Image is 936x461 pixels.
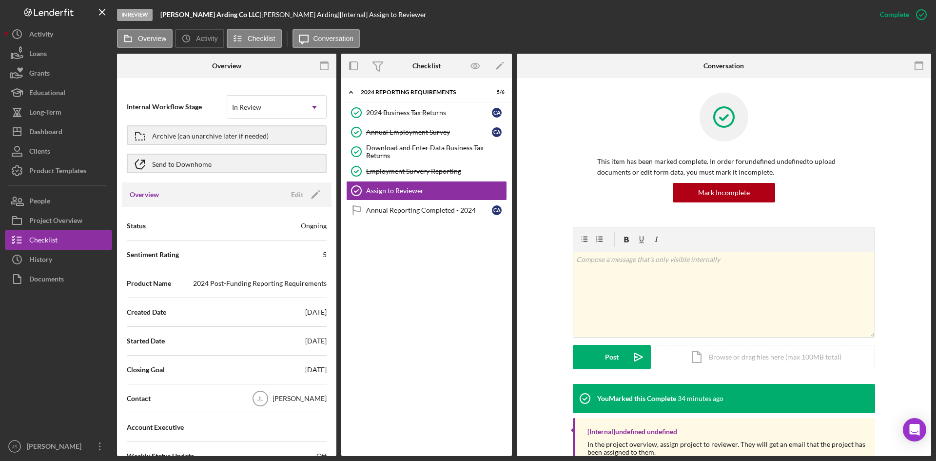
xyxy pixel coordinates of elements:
time: 2025-08-25 19:29 [678,395,723,402]
div: In the project overview, assign project to reviewer. They will get an email that the project has ... [587,441,865,456]
button: History [5,250,112,269]
div: 5 [323,250,327,260]
button: Activity [5,24,112,44]
a: Employment Survery Reporting [346,161,507,181]
div: Edit [291,187,303,202]
a: Assign to Reviewer [346,181,507,200]
a: Educational [5,83,112,102]
div: Checklist [412,62,441,70]
button: Post [573,345,651,369]
button: Archive (can unarchive later if needed) [127,125,327,145]
a: Annual Reporting Completed - 2024CA [346,200,507,220]
div: Ongoing [301,221,327,231]
span: Status [127,221,146,231]
div: People [29,191,50,213]
div: Post [605,345,619,369]
div: In Review [232,103,261,111]
span: Sentiment Rating [127,250,179,260]
span: Started Date [127,336,165,346]
button: Mark Incomplete [673,183,775,202]
div: [Internal] undefined undefined [587,428,677,436]
a: Annual Employment SurveyCA [346,122,507,142]
button: Checklist [5,230,112,250]
span: Closing Goal [127,365,165,375]
div: Assign to Reviewer [366,187,507,195]
div: [DATE] [305,365,327,375]
div: Send to Downhome [152,155,212,172]
div: 2024 Post-Funding Reporting Requirements [193,279,327,288]
div: Conversation [703,62,744,70]
div: C A [492,205,502,215]
button: JS[PERSON_NAME] [5,437,112,456]
button: Dashboard [5,122,112,141]
div: Employment Survery Reporting [366,167,507,175]
div: Grants [29,63,50,85]
button: Long-Term [5,102,112,122]
h3: Overview [130,190,159,200]
div: Annual Reporting Completed - 2024 [366,206,492,214]
button: Activity [175,29,224,48]
div: Download and Enter Data Business Tax Returns [366,144,507,160]
label: Conversation [313,35,354,42]
label: Overview [138,35,166,42]
button: Conversation [292,29,360,48]
div: Long-Term [29,102,61,124]
button: People [5,191,112,211]
text: JL [257,396,264,402]
div: 5 / 6 [487,89,505,95]
div: Overview [212,62,241,70]
button: Clients [5,141,112,161]
span: Account Executive [127,422,184,432]
div: History [29,250,52,272]
span: Weekly Status Update [127,451,194,461]
span: Internal Workflow Stage [127,102,227,112]
div: | [160,11,261,19]
div: Complete [880,5,909,24]
div: Project Overview [29,211,82,233]
text: JS [12,444,17,449]
button: Product Templates [5,161,112,180]
button: Send to Downhome [127,154,327,173]
div: [DATE] [305,307,327,317]
div: Product Templates [29,161,86,183]
button: Overview [117,29,173,48]
div: [PERSON_NAME] [24,437,88,459]
div: In Review [117,9,153,21]
button: Loans [5,44,112,63]
button: Project Overview [5,211,112,230]
span: Created Date [127,307,166,317]
label: Checklist [248,35,275,42]
div: Checklist [29,230,58,252]
div: [Internal] Assign to Reviewer [340,11,427,19]
div: Mark Incomplete [698,183,750,202]
div: Open Intercom Messenger [903,418,926,441]
div: C A [492,108,502,118]
button: Documents [5,269,112,289]
p: This item has been marked complete. In order for undefined undefined to upload documents or edit ... [597,156,851,178]
div: [DATE] [305,336,327,346]
div: [PERSON_NAME] [273,394,327,403]
div: Documents [29,269,64,291]
b: [PERSON_NAME] Arding Co LLC [160,10,259,19]
div: Archive (can unarchive later if needed) [152,126,269,144]
span: Product Name [127,279,171,288]
button: Edit [285,187,324,202]
button: Grants [5,63,112,83]
div: 2024 Business Tax Returns [366,109,492,117]
label: Activity [196,35,217,42]
button: Checklist [227,29,282,48]
div: Loans [29,44,47,66]
div: 2024 Reporting Requirements [361,89,480,95]
div: C A [492,127,502,137]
